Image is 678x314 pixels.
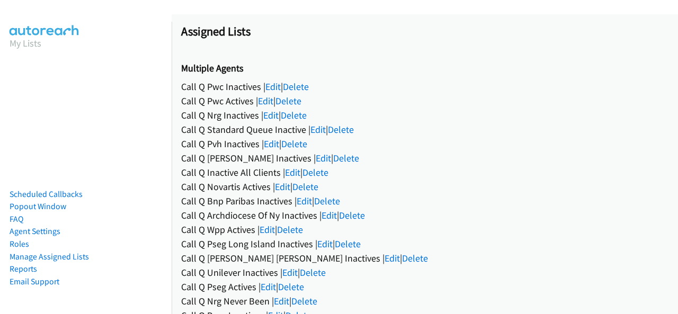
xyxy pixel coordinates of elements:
[281,138,307,150] a: Delete
[339,209,365,221] a: Delete
[10,226,60,236] a: Agent Settings
[181,294,668,308] div: Call Q Nrg Never Been | |
[275,95,301,107] a: Delete
[181,251,668,265] div: Call Q [PERSON_NAME] [PERSON_NAME] Inactives | |
[335,238,361,250] a: Delete
[310,123,326,136] a: Edit
[264,138,279,150] a: Edit
[265,80,281,93] a: Edit
[302,166,328,178] a: Delete
[181,222,668,237] div: Call Q Wpp Actives | |
[402,252,428,264] a: Delete
[292,181,318,193] a: Delete
[181,79,668,94] div: Call Q Pwc Inactives | |
[283,80,309,93] a: Delete
[333,152,359,164] a: Delete
[181,24,668,39] h1: Assigned Lists
[274,295,289,307] a: Edit
[263,109,279,121] a: Edit
[181,194,668,208] div: Call Q Bnp Paribas Inactives | |
[181,62,668,75] h2: Multiple Agents
[314,195,340,207] a: Delete
[297,195,312,207] a: Edit
[385,252,400,264] a: Edit
[261,281,276,293] a: Edit
[10,252,89,262] a: Manage Assigned Lists
[281,109,307,121] a: Delete
[285,166,300,178] a: Edit
[181,237,668,251] div: Call Q Pseg Long Island Inactives | |
[277,223,303,236] a: Delete
[10,189,83,199] a: Scheduled Callbacks
[181,265,668,280] div: Call Q Unilever Inactives | |
[10,264,37,274] a: Reports
[10,201,66,211] a: Popout Window
[278,281,304,293] a: Delete
[317,238,333,250] a: Edit
[260,223,275,236] a: Edit
[275,181,290,193] a: Edit
[258,95,273,107] a: Edit
[181,208,668,222] div: Call Q Archdiocese Of Ny Inactives | |
[328,123,354,136] a: Delete
[316,152,331,164] a: Edit
[181,137,668,151] div: Call Q Pvh Inactives | |
[322,209,337,221] a: Edit
[181,280,668,294] div: Call Q Pseg Actives | |
[181,94,668,108] div: Call Q Pwc Actives | |
[282,266,298,279] a: Edit
[181,108,668,122] div: Call Q Nrg Inactives | |
[10,37,41,49] a: My Lists
[300,266,326,279] a: Delete
[181,180,668,194] div: Call Q Novartis Actives | |
[10,276,59,286] a: Email Support
[10,239,29,249] a: Roles
[291,295,317,307] a: Delete
[181,122,668,137] div: Call Q Standard Queue Inactive | |
[181,165,668,180] div: Call Q Inactive All Clients | |
[181,151,668,165] div: Call Q [PERSON_NAME] Inactives | |
[10,214,23,224] a: FAQ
